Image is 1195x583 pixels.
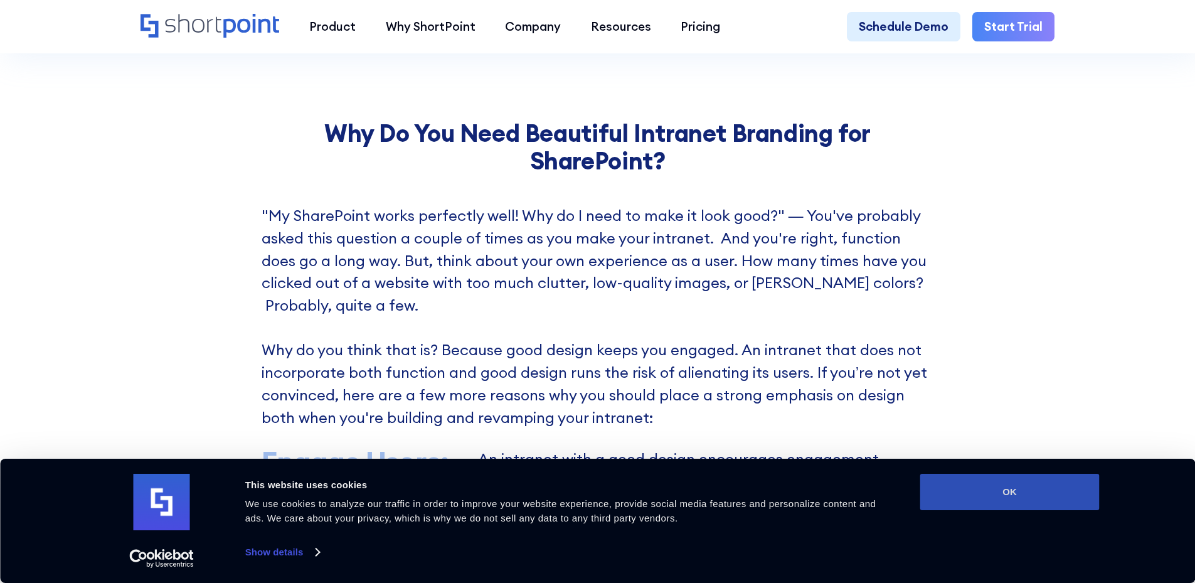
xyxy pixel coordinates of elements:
[490,12,576,42] a: Company
[134,474,190,530] img: logo
[681,18,720,36] div: Pricing
[262,443,449,479] strong: Engage Users:
[294,12,371,42] a: Product
[371,12,491,42] a: Why ShortPoint
[245,478,892,493] div: This website uses cookies
[920,474,1100,510] button: OK
[505,18,561,36] div: Company
[972,12,1054,42] a: Start Trial
[324,118,871,176] strong: Why Do You Need Beautiful Intranet Branding for SharePoint?
[245,543,319,562] a: Show details
[847,12,960,42] a: Schedule Demo
[386,18,475,36] div: Why ShortPoint
[309,18,356,36] div: Product
[262,205,934,429] p: "My SharePoint works perfectly well! Why do I need to make it look good?" — You've probably asked...
[141,14,279,40] a: Home
[576,12,666,42] a: Resources
[107,549,216,568] a: Usercentrics Cookiebot - opens in a new window
[666,12,736,42] a: Pricing
[591,18,651,36] div: Resources
[478,452,933,582] p: An intranet with a good design encourages engagement. Employees are more likely to use an intrane...
[245,498,876,523] span: We use cookies to analyze our traffic in order to improve your website experience, provide social...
